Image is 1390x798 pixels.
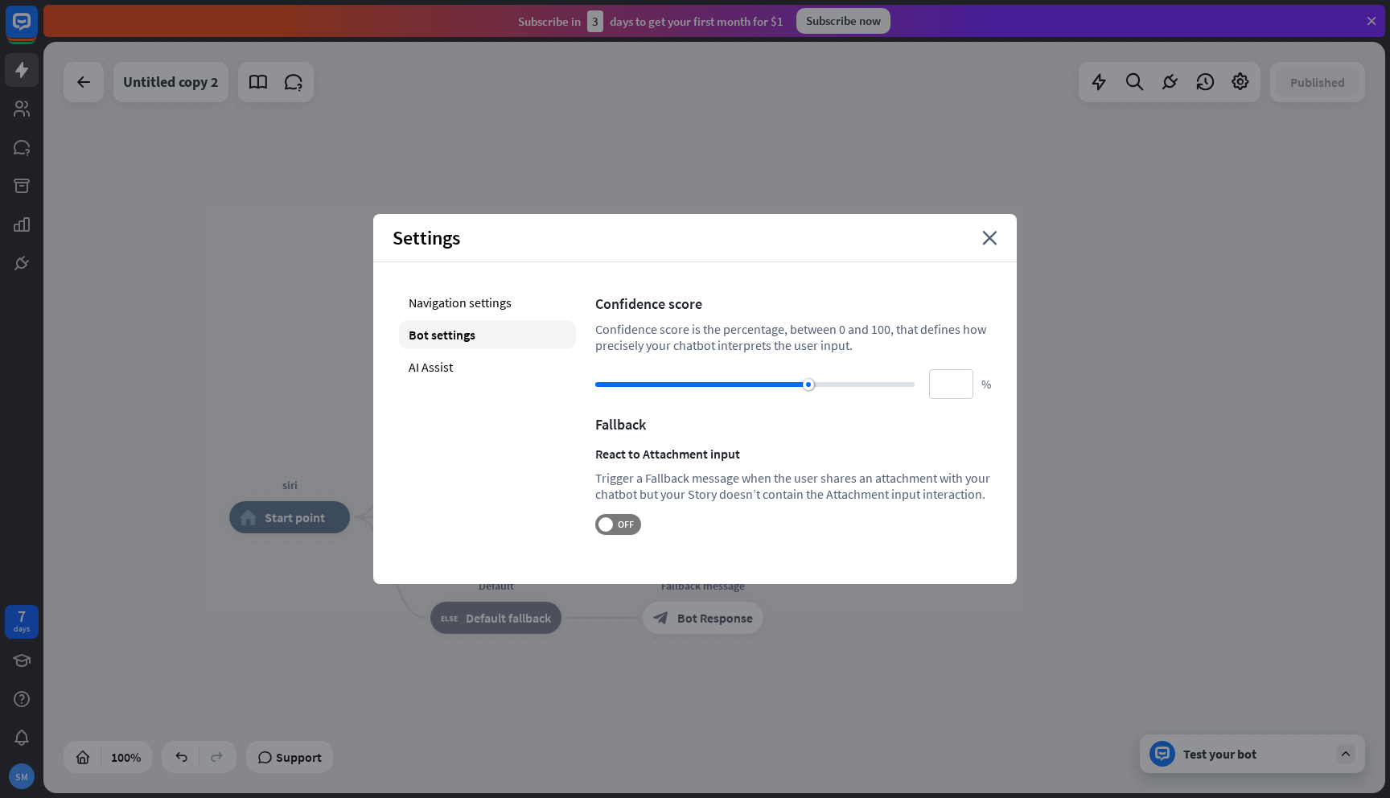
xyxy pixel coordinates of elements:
[587,10,603,32] div: 3
[595,321,991,353] div: Confidence score is the percentage, between 0 and 100, that defines how precisely your chatbot in...
[595,470,991,502] div: Trigger a Fallback message when the user shares an attachment with your chatbot but your Story do...
[399,320,576,349] div: Bot settings
[18,609,26,623] div: 7
[466,610,551,626] span: Default fallback
[631,578,775,594] div: Fallback message
[595,446,991,462] div: React to Attachment input
[418,578,574,594] div: Default
[1276,68,1359,97] button: Published
[276,744,322,770] span: Support
[265,509,325,525] span: Start point
[399,352,576,381] div: AI Assist
[441,610,458,626] i: block_fallback
[796,8,890,34] div: Subscribe now
[518,10,783,32] div: Subscribe in days to get your first month for $1
[13,6,61,55] button: Open LiveChat chat widget
[106,744,146,770] div: 100%
[123,62,219,102] div: Untitled copy 2
[9,763,35,789] div: SM
[217,477,362,493] div: siri
[393,225,460,250] span: Settings
[1183,746,1328,762] div: Test your bot
[595,415,991,434] div: Fallback
[677,610,753,626] span: Bot Response
[595,294,991,313] div: Confidence score
[240,509,257,525] i: home_2
[14,623,30,635] div: days
[981,376,991,392] span: %
[653,610,669,626] i: block_bot_response
[5,605,39,639] a: 7 days
[613,518,638,531] span: OFF
[982,231,997,245] i: close
[399,288,576,317] div: Navigation settings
